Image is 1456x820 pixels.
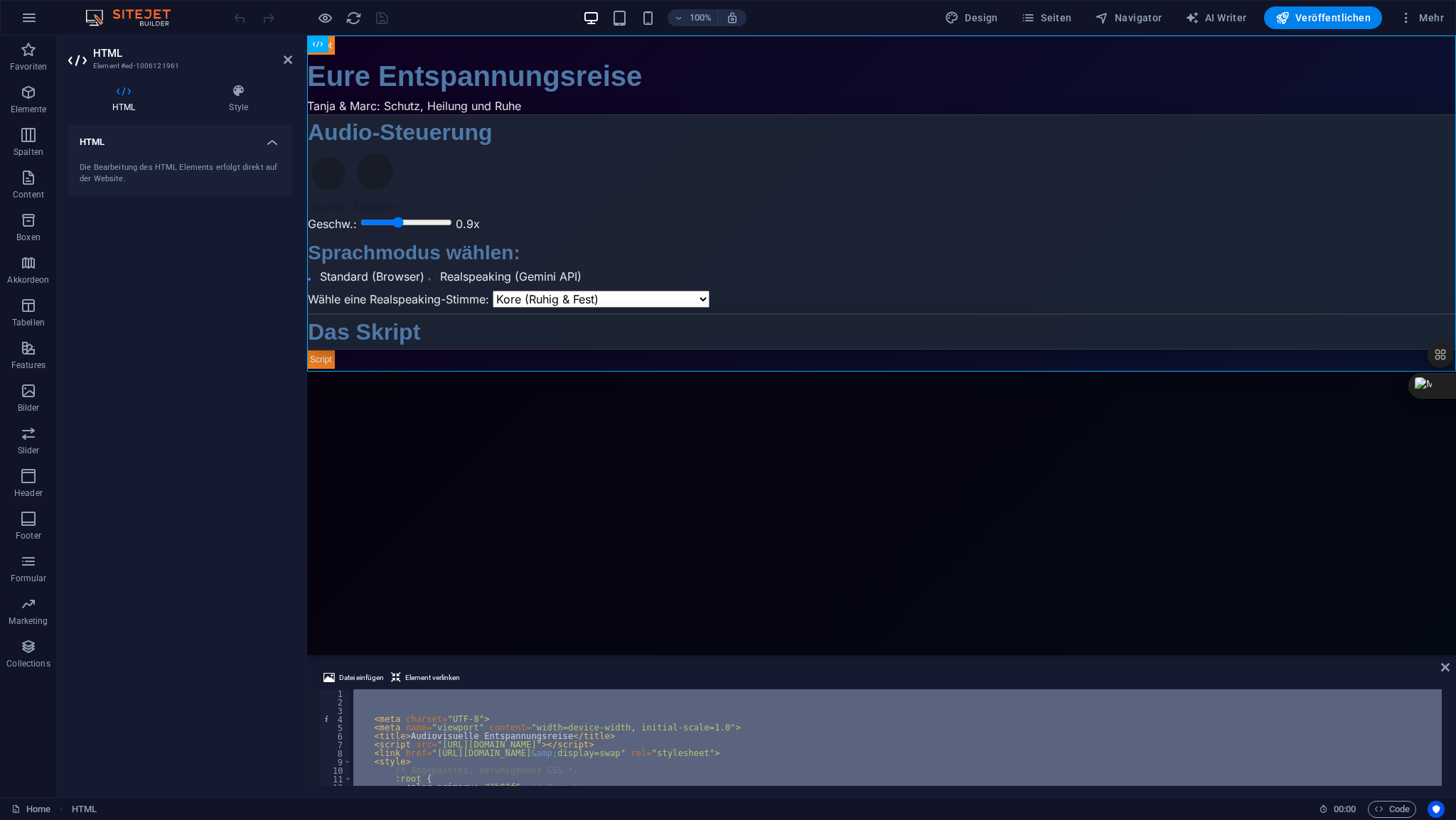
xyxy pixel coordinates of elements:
div: 6 [319,732,352,740]
button: AI Writer [1179,6,1253,29]
div: 8 [319,749,352,757]
div: 2 [319,698,352,706]
button: Code [1368,801,1416,818]
button: 100% [668,9,718,26]
div: 10 [319,766,352,775]
span: AI Writer [1185,11,1247,25]
span: Code [1374,801,1410,818]
input: Standard (Browser) [1,242,4,245]
button: reload [345,9,362,26]
span: Seiten [1021,11,1072,25]
input: Realspeaking (Gemini API) [121,242,124,245]
div: 11 [319,775,352,783]
div: Die Bearbeitung des HTML Elements erfolgt direkt auf der Website. [80,162,281,185]
div: 3 [319,706,352,715]
i: Seite neu laden [346,10,362,26]
h6: 100% [689,9,712,26]
div: 7 [319,740,352,749]
span: Design [945,11,998,25]
button: Element verlinken [389,669,462,686]
button: Veröffentlichen [1264,6,1382,29]
div: 5 [319,723,352,732]
button: Design [939,6,1004,29]
span: 00 00 [1334,801,1356,818]
div: 9 [319,757,352,766]
div: 12 [319,783,352,792]
span: : [1344,804,1346,814]
h6: Session-Zeit [1319,801,1356,818]
button: Mehr [1393,6,1450,29]
button: Navigator [1089,6,1168,29]
button: Seiten [1015,6,1078,29]
button: Usercentrics [1428,801,1445,818]
div: Design (Strg+Alt+Y) [939,6,1004,29]
span: Navigator [1095,11,1162,25]
h2: HTML [93,47,292,60]
h4: HTML [68,125,292,151]
span: Mehr [1399,11,1444,25]
div: 4 [319,715,352,723]
span: Element verlinken [405,669,460,686]
button: Datei einfügen [321,669,386,686]
div: 1 [319,689,352,698]
span: Veröffentlichen [1275,11,1371,25]
span: Datei einfügen [339,669,384,686]
h4: Style [185,84,292,114]
h4: HTML [68,84,185,114]
i: Bei Größenänderung Zoomstufe automatisch an das gewählte Gerät anpassen. [726,11,739,24]
h3: Element #ed-1006121961 [93,60,264,72]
